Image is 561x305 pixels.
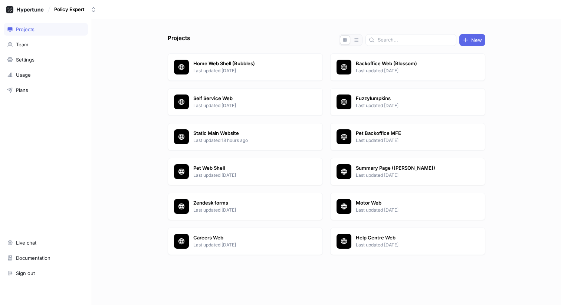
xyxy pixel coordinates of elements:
[193,234,301,242] p: Careers Web
[168,34,190,46] p: Projects
[4,252,88,264] a: Documentation
[356,95,463,102] p: Fuzzylumpkins
[16,72,31,78] div: Usage
[51,3,99,16] button: Policy Expert
[4,53,88,66] a: Settings
[356,242,463,248] p: Last updated [DATE]
[356,234,463,242] p: Help Centre Web
[378,36,453,44] input: Search...
[356,137,463,144] p: Last updated [DATE]
[193,67,301,74] p: Last updated [DATE]
[193,165,301,172] p: Pet Web Shell
[356,60,463,67] p: Backoffice Web (Blossom)
[471,38,482,42] span: New
[356,172,463,179] p: Last updated [DATE]
[193,172,301,179] p: Last updated [DATE]
[193,207,301,213] p: Last updated [DATE]
[4,38,88,51] a: Team
[4,84,88,96] a: Plans
[16,57,35,63] div: Settings
[4,23,88,36] a: Projects
[193,102,301,109] p: Last updated [DATE]
[356,165,463,172] p: Summary Page ([PERSON_NAME])
[193,130,301,137] p: Static Main Website
[16,270,35,276] div: Sign out
[459,34,485,46] button: New
[193,242,301,248] p: Last updated [DATE]
[16,240,36,246] div: Live chat
[4,69,88,81] a: Usage
[16,255,50,261] div: Documentation
[16,26,35,32] div: Projects
[54,6,85,13] div: Policy Expert
[356,207,463,213] p: Last updated [DATE]
[193,60,301,67] p: Home Web Shell (Bubbles)
[193,95,301,102] p: Self Service Web
[356,67,463,74] p: Last updated [DATE]
[16,42,28,47] div: Team
[356,199,463,207] p: Motor Web
[356,130,463,137] p: Pet Backoffice MFE
[193,199,301,207] p: Zendesk forms
[193,137,301,144] p: Last updated 18 hours ago
[16,87,28,93] div: Plans
[356,102,463,109] p: Last updated [DATE]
